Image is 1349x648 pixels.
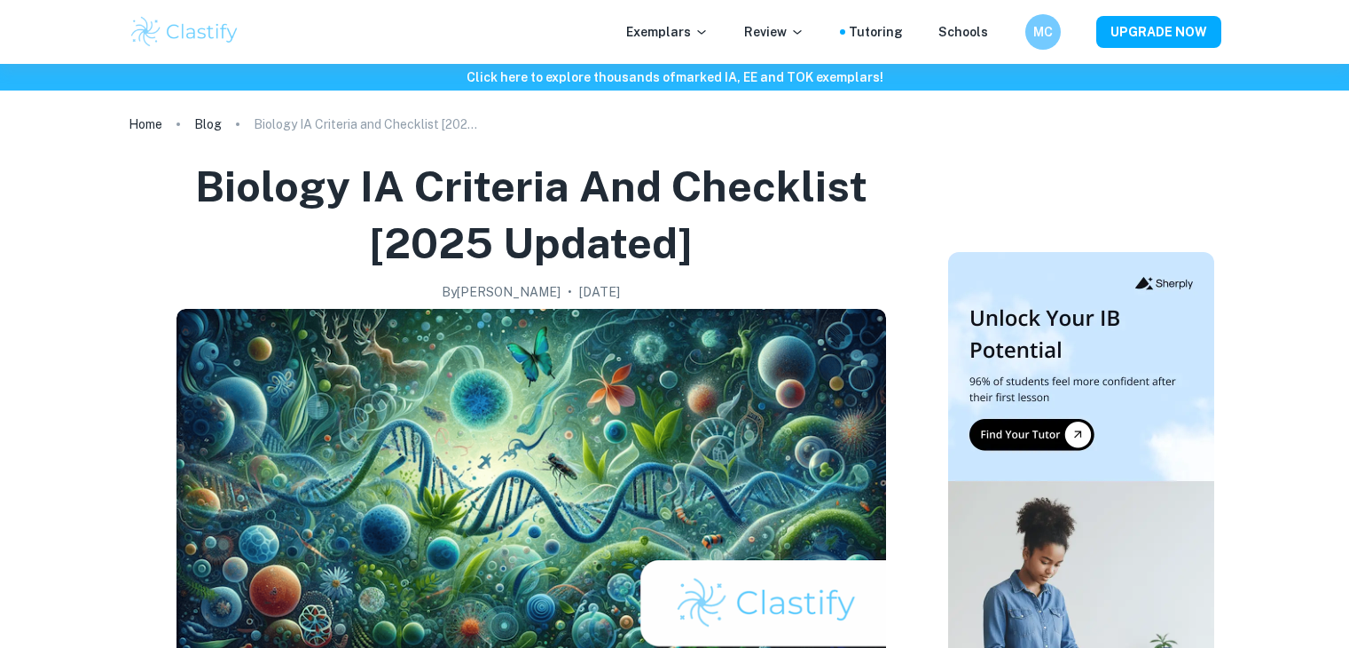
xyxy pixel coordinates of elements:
[129,112,162,137] a: Home
[1002,28,1011,36] button: Help and Feedback
[744,22,804,42] p: Review
[579,282,620,302] h2: [DATE]
[1032,22,1053,42] h6: MC
[1025,14,1061,50] button: MC
[194,112,222,137] a: Blog
[568,282,572,302] p: •
[938,22,988,42] a: Schools
[626,22,709,42] p: Exemplars
[1096,16,1221,48] button: UPGRADE NOW
[442,282,561,302] h2: By [PERSON_NAME]
[849,22,903,42] a: Tutoring
[129,14,241,50] img: Clastify logo
[136,158,927,272] h1: Biology IA Criteria and Checklist [2025 updated]
[4,67,1345,87] h6: Click here to explore thousands of marked IA, EE and TOK exemplars !
[254,115,484,134] p: Biology IA Criteria and Checklist [2025 updated]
